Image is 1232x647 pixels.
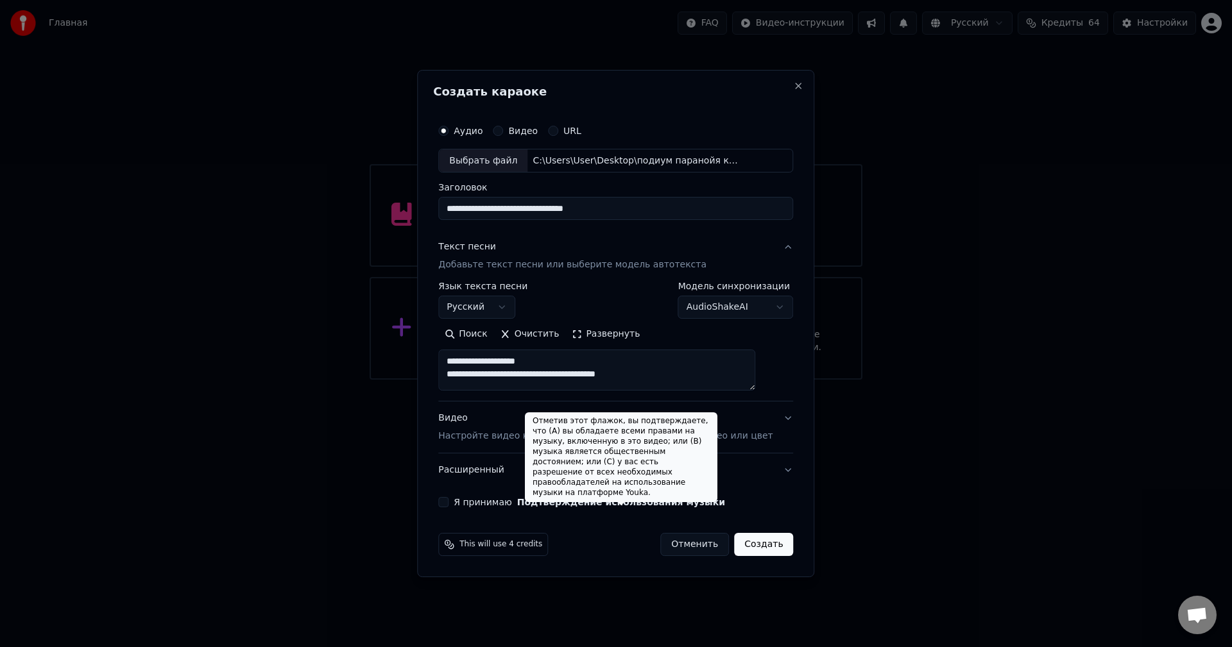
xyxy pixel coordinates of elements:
[438,324,493,345] button: Поиск
[454,498,725,507] label: Я принимаю
[660,533,729,556] button: Отменить
[525,412,717,502] div: Отметив этот флажок, вы подтверждаете, что (A) вы обладаете всеми правами на музыку, включенную в...
[527,155,746,167] div: C:\Users\User\Desktop\подиум паранойя королевский XVII (1).mp3
[508,126,538,135] label: Видео
[517,498,725,507] button: Я принимаю
[734,533,793,556] button: Создать
[563,126,581,135] label: URL
[494,324,566,345] button: Очистить
[565,324,646,345] button: Развернуть
[438,430,773,442] p: Настройте видео караоке: используйте изображение, видео или цвет
[438,402,793,453] button: ВидеоНастройте видео караоке: используйте изображение, видео или цвет
[438,282,527,291] label: Язык текста песни
[438,259,706,272] p: Добавьте текст песни или выберите модель автотекста
[459,539,542,550] span: This will use 4 credits
[439,149,527,172] div: Выбрать файл
[678,282,794,291] label: Модель синхронизации
[454,126,483,135] label: Аудио
[438,412,773,443] div: Видео
[438,453,793,487] button: Расширенный
[438,183,793,192] label: Заголовок
[433,86,798,97] h2: Создать караоке
[438,282,793,401] div: Текст песниДобавьте текст песни или выберите модель автотекста
[438,241,496,254] div: Текст песни
[438,231,793,282] button: Текст песниДобавьте текст песни или выберите модель автотекста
